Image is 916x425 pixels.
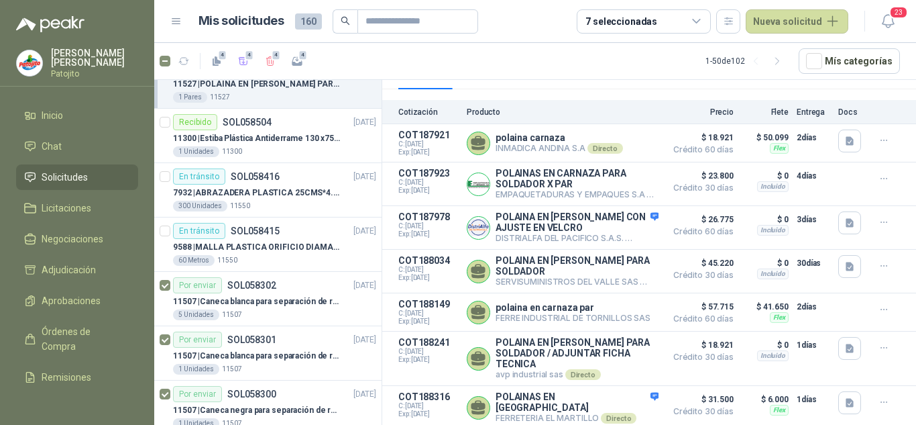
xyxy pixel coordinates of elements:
a: Por adjudicarSOL060603[DATE] 11527 |POLAINA EN [PERSON_NAME] PARA SOLDADOR / ADJUNTAR FICHA TECNI... [154,54,382,109]
span: Chat [42,139,62,154]
div: Por enviar [173,277,222,293]
h1: Mis solicitudes [198,11,284,31]
span: $ 18.921 [667,130,734,146]
p: 1 días [797,391,830,408]
span: C: [DATE] [398,310,459,318]
a: Órdenes de Compra [16,319,138,359]
p: 2 días [797,130,830,146]
p: COT188241 [398,337,459,348]
p: 11507 [222,310,242,320]
span: Exp: [DATE] [398,187,459,195]
span: Crédito 30 días [667,408,734,416]
span: Crédito 30 días [667,353,734,361]
p: COT187921 [398,130,459,140]
p: [DATE] [353,279,376,292]
p: 11507 | Caneca blanca para separación de residuos 10 LT [173,350,340,363]
span: $ 57.715 [667,299,734,315]
p: Cotización [398,107,459,117]
p: 11550 [217,255,237,266]
p: 11527 | POLAINA EN [PERSON_NAME] PARA SOLDADOR / ADJUNTAR FICHA TECNICA [173,78,340,91]
p: 2 días [797,299,830,315]
img: Company Logo [17,50,42,76]
p: $ 0 [742,211,789,228]
div: 1 Unidades [173,364,219,375]
span: 23 [889,6,908,19]
button: 4 [286,50,308,72]
p: EMPAQUETADURAS Y EMPAQUES S.A [496,189,659,200]
button: 4 [233,50,254,72]
span: Crédito 60 días [667,146,734,154]
p: COT188149 [398,299,459,310]
p: Flete [742,107,789,117]
span: Remisiones [42,370,91,385]
span: $ 31.500 [667,391,734,408]
a: Inicio [16,103,138,128]
p: 11507 | Caneca negra para separación de residuo 55 LT [173,404,340,417]
img: Logo peakr [16,16,84,32]
button: 23 [876,9,900,34]
button: Mís categorías [799,48,900,74]
a: Adjudicación [16,257,138,283]
p: $ 0 [742,337,789,353]
p: polaina carnaza [496,132,623,143]
span: Adjudicación [42,263,96,277]
div: Directo [601,413,636,424]
div: En tránsito [173,223,225,239]
p: 7932 | ABRAZADERA PLASTICA 25CMS*4.8MM NEGRA [173,187,340,199]
div: Incluido [757,269,789,279]
span: 4 [245,50,254,60]
button: Nueva solicitud [746,9,848,34]
a: RecibidoSOL058504[DATE] 11300 |Estiba Plástica Antiderrame 130 x75 CM - Capacidad 180-200 Litros1... [154,109,382,163]
p: 30 días [797,255,830,271]
div: Flex [770,143,789,154]
p: avp industrial sas [496,369,659,380]
p: 1 días [797,337,830,353]
span: C: [DATE] [398,266,459,274]
span: $ 45.220 [667,255,734,271]
p: Precio [667,107,734,117]
p: [DATE] [353,171,376,183]
button: 4 [206,50,227,72]
p: 11300 [222,146,242,157]
div: Directo [625,233,661,244]
span: Exp: [DATE] [398,410,459,418]
p: polaina en carnaza par [496,302,650,313]
div: 300 Unidades [173,201,227,211]
p: $ 0 [742,168,789,184]
p: POLAINA EN [PERSON_NAME] CON AJUSTE EN VELCRO [496,211,659,233]
p: [DATE] [353,225,376,238]
p: 4 días [797,168,830,184]
button: 4 [260,50,281,72]
a: Licitaciones [16,195,138,221]
span: Aprobaciones [42,293,101,308]
p: 9588 | MALLA PLASTICA ORIFICIO DIAMANTE 3MM [173,241,340,254]
p: DISTRIALFA DEL PACIFICO S.A.S. [496,233,659,244]
a: Aprobaciones [16,288,138,314]
a: Solicitudes [16,164,138,190]
a: Remisiones [16,365,138,390]
a: Por enviarSOL058302[DATE] 11507 |Caneca blanca para separación de residuos 121 LT5 Unidades11507 [154,272,382,326]
p: SOL058415 [231,226,280,236]
span: Exp: [DATE] [398,274,459,282]
span: C: [DATE] [398,179,459,187]
p: SOL058300 [227,389,276,399]
p: FERRE INDUSTRIAL DE TORNILLOS SAS [496,313,650,323]
p: [DATE] [353,334,376,346]
div: 7 seleccionadas [585,14,657,29]
a: Por enviarSOL058301[DATE] 11507 |Caneca blanca para separación de residuos 10 LT1 Unidades11507 [154,326,382,381]
div: 1 - 50 de 102 [705,50,788,72]
div: Por enviar [173,386,222,402]
div: Recibido [173,114,217,130]
span: Solicitudes [42,170,88,185]
div: Directo [587,143,623,154]
p: 11527 [210,92,230,103]
span: Exp: [DATE] [398,356,459,364]
span: C: [DATE] [398,140,459,148]
span: 4 [218,50,227,60]
span: Crédito 60 días [667,228,734,236]
p: [PERSON_NAME] [PERSON_NAME] [51,48,138,67]
div: Directo [640,277,675,287]
p: [DATE] [353,388,376,401]
span: Licitaciones [42,201,91,216]
span: C: [DATE] [398,402,459,410]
